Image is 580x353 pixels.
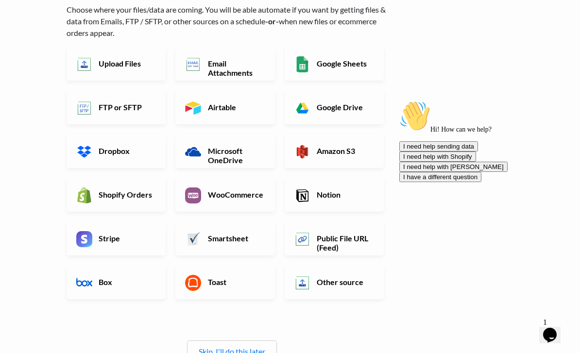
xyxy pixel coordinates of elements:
[96,146,156,155] h6: Dropbox
[4,75,86,85] button: I have a different question
[175,178,274,212] a: WooCommerce
[96,190,156,199] h6: Shopify Orders
[285,221,384,255] a: Public File URL (Feed)
[265,17,279,26] b: -or-
[314,234,374,252] h6: Public File URL (Feed)
[185,231,201,247] img: Smartsheet App & API
[67,134,166,168] a: Dropbox
[175,221,274,255] a: Smartsheet
[4,45,83,55] button: I need help sending data
[294,275,310,291] img: Other Source App & API
[67,178,166,212] a: Shopify Orders
[294,56,310,72] img: Google Sheets App & API
[96,277,156,286] h6: Box
[185,100,201,116] img: Airtable App & API
[67,47,166,81] a: Upload Files
[314,59,374,68] h6: Google Sheets
[175,90,274,124] a: Airtable
[96,59,156,68] h6: Upload Files
[185,187,201,203] img: WooCommerce App & API
[205,59,265,77] h6: Email Attachments
[294,144,310,160] img: Amazon S3 App & API
[4,55,81,65] button: I need help with Shopify
[314,102,374,112] h6: Google Drive
[67,221,166,255] a: Stripe
[76,275,92,291] img: Box App & API
[205,102,265,112] h6: Airtable
[175,265,274,299] a: Toast
[4,4,179,85] div: 👋Hi! How can we help?I need help sending dataI need help with ShopifyI need help with [PERSON_NAM...
[4,65,112,75] button: I need help with [PERSON_NAME]
[67,265,166,299] a: Box
[76,231,92,247] img: Stripe App & API
[96,234,156,243] h6: Stripe
[395,97,570,309] iframe: chat widget
[76,144,92,160] img: Dropbox App & API
[539,314,570,343] iframe: chat widget
[314,146,374,155] h6: Amazon S3
[285,178,384,212] a: Notion
[285,134,384,168] a: Amazon S3
[175,47,274,81] a: Email Attachments
[76,56,92,72] img: Upload Files App & API
[4,29,96,36] span: Hi! How can we help?
[294,187,310,203] img: Notion App & API
[185,144,201,160] img: Microsoft OneDrive App & API
[294,100,310,116] img: Google Drive App & API
[96,102,156,112] h6: FTP or SFTP
[285,90,384,124] a: Google Drive
[285,265,384,299] a: Other source
[205,146,265,165] h6: Microsoft OneDrive
[185,56,201,72] img: Email New CSV or XLSX File App & API
[67,90,166,124] a: FTP or SFTP
[314,190,374,199] h6: Notion
[4,4,35,35] img: :wave:
[185,275,201,291] img: Toast App & API
[175,134,274,168] a: Microsoft OneDrive
[205,190,265,199] h6: WooCommerce
[67,4,397,39] p: Choose where your files/data are coming. You will be able automate if you want by getting files &...
[285,47,384,81] a: Google Sheets
[76,100,92,116] img: FTP or SFTP App & API
[294,231,310,247] img: Public File URL App & API
[314,277,374,286] h6: Other source
[76,187,92,203] img: Shopify App & API
[205,234,265,243] h6: Smartsheet
[205,277,265,286] h6: Toast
